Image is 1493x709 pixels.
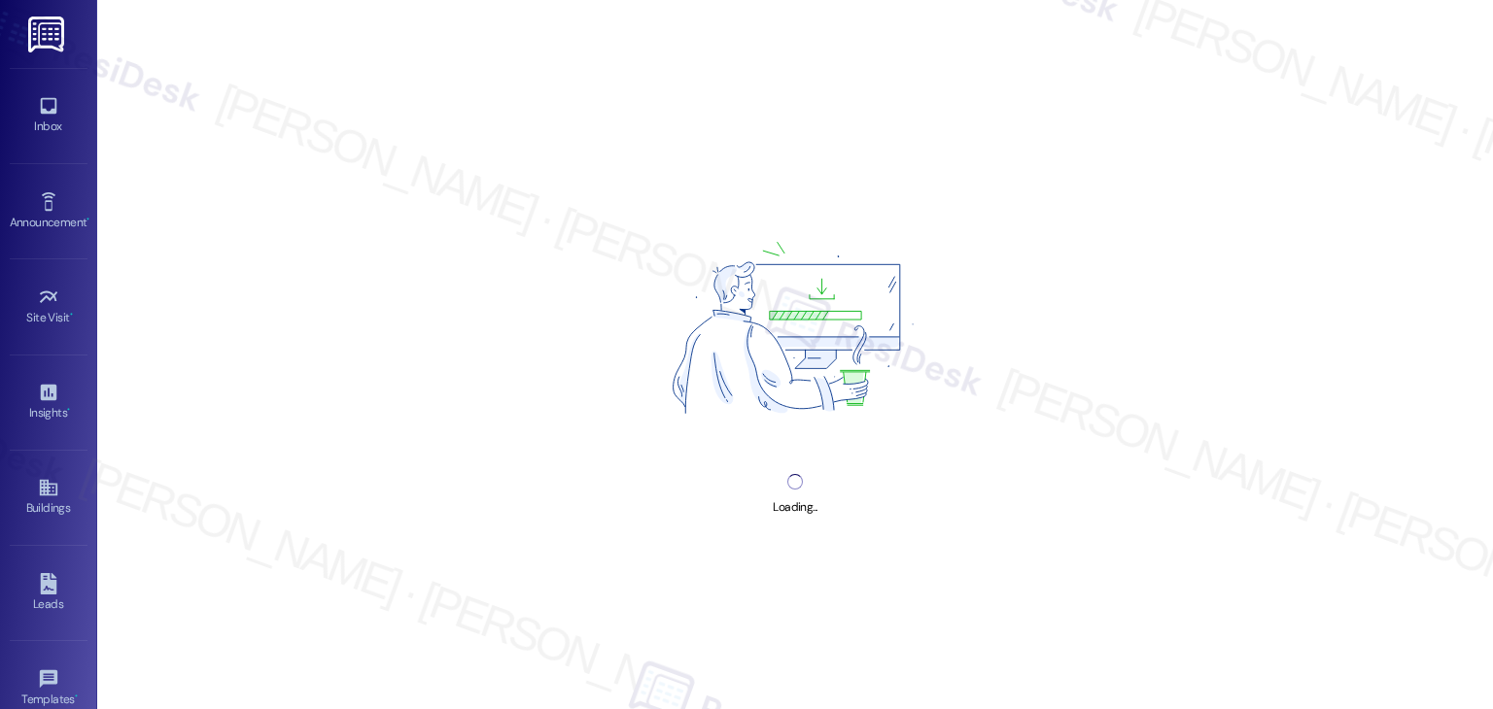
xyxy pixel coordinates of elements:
span: • [87,213,89,226]
span: • [70,308,73,321]
img: ResiDesk Logo [28,17,68,52]
a: Inbox [10,89,87,142]
span: • [75,690,78,703]
a: Insights • [10,376,87,428]
span: • [67,403,70,417]
div: Loading... [773,497,816,518]
a: Buildings [10,471,87,523]
a: Leads [10,567,87,620]
a: Site Visit • [10,281,87,333]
